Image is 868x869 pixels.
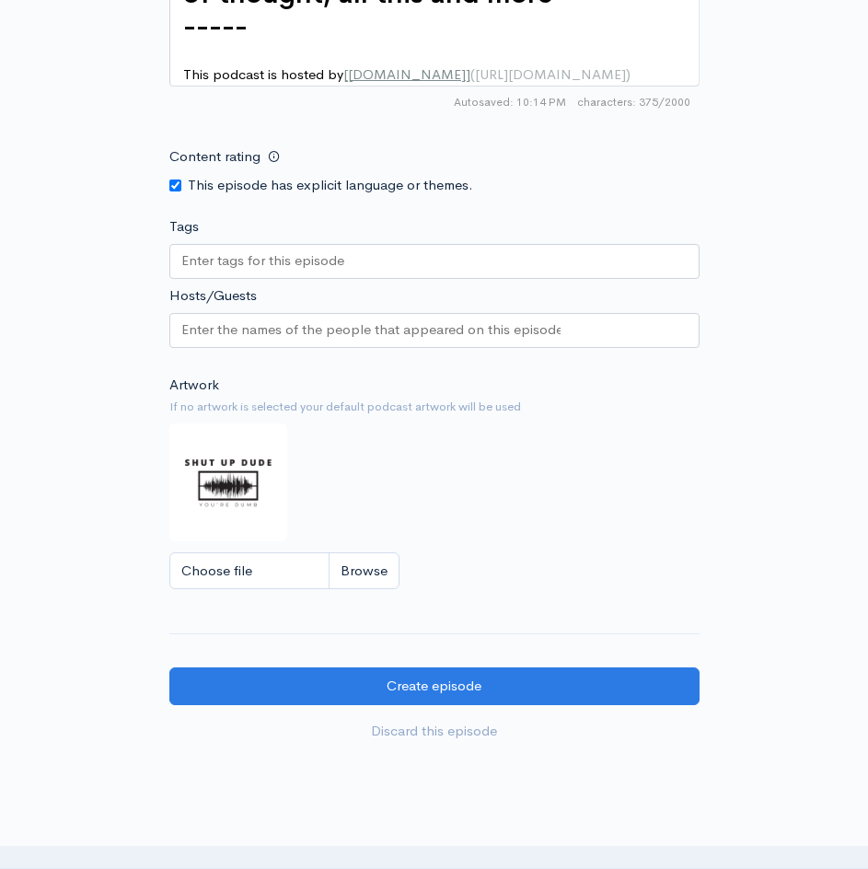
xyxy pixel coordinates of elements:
[169,713,700,750] a: Discard this episode
[181,319,561,341] input: Enter the names of the people that appeared on this episode
[169,398,700,416] small: If no artwork is selected your default podcast artwork will be used
[475,65,626,83] span: [URL][DOMAIN_NAME]
[470,65,475,83] span: (
[183,65,631,83] span: This podcast is hosted by
[348,65,466,83] span: [DOMAIN_NAME]
[169,138,260,176] label: Content rating
[169,216,199,238] label: Tags
[169,667,700,705] input: Create episode
[466,65,470,83] span: ]
[188,175,473,196] label: This episode has explicit language or themes.
[626,65,631,83] span: )
[183,8,248,43] span: -----
[577,94,690,110] span: 375/2000
[169,375,219,396] label: Artwork
[169,285,257,307] label: Hosts/Guests
[343,65,348,83] span: [
[454,94,566,110] span: Autosaved: 10:14 PM
[181,250,347,272] input: Enter tags for this episode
